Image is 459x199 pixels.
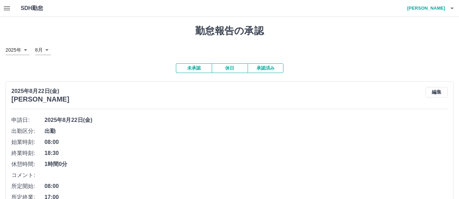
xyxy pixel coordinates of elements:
[11,182,44,190] span: 所定開始:
[11,95,69,103] h3: [PERSON_NAME]
[6,25,453,37] h1: 勤怠報告の承認
[11,87,69,95] p: 2025年8月22日(金)
[11,160,44,168] span: 休憩時間:
[44,182,448,190] span: 08:00
[11,116,44,124] span: 申請日:
[426,87,448,97] button: 編集
[44,116,448,124] span: 2025年8月22日(金)
[44,127,448,135] span: 出勤
[11,138,44,146] span: 始業時刻:
[212,63,248,73] button: 休日
[176,63,212,73] button: 未承認
[35,45,51,55] div: 8月
[248,63,283,73] button: 承認済み
[44,138,448,146] span: 08:00
[44,149,448,157] span: 18:30
[6,45,30,55] div: 2025年
[44,160,448,168] span: 1時間0分
[11,127,44,135] span: 出勤区分:
[11,149,44,157] span: 終業時刻:
[11,171,44,179] span: コメント:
